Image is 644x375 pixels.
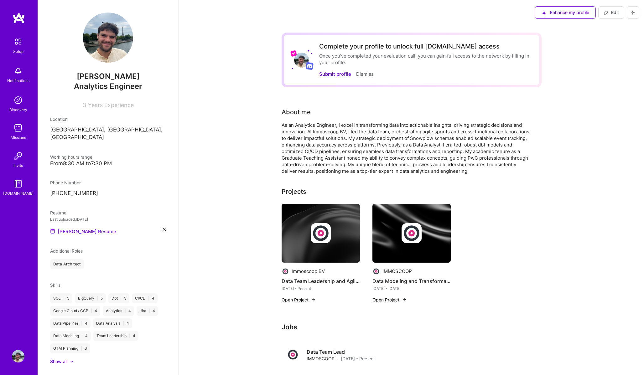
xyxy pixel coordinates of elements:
img: Company logo [402,223,422,243]
div: Invite [13,162,23,169]
h3: Jobs [282,323,542,331]
span: | [149,308,150,313]
span: [PERSON_NAME] [50,72,166,81]
img: Lyft logo [290,50,297,57]
button: Open Project [282,296,316,303]
img: Resume [50,229,55,234]
span: Edit [604,9,619,16]
img: Company logo [372,268,380,275]
div: Missions [11,134,26,141]
img: arrow-right [402,297,407,302]
div: Show all [50,358,67,365]
img: cover [282,204,360,263]
a: [PERSON_NAME] Resume [50,228,116,235]
div: Google Cloud / GCP 4 [50,306,100,316]
div: IMMOSCOOP [382,268,412,275]
div: SQL 5 [50,293,72,303]
img: Company logo [287,348,299,361]
img: logo [13,13,25,24]
div: GTM Planning 3 [50,343,90,353]
div: BigQuery 5 [75,293,106,303]
div: From 8:30 AM to 7:30 PM [50,160,166,167]
img: cover [372,204,451,263]
span: | [125,308,126,313]
span: | [129,333,130,338]
p: [GEOGRAPHIC_DATA], [GEOGRAPHIC_DATA], [GEOGRAPHIC_DATA] [50,126,166,141]
span: 3 [83,102,86,108]
span: | [81,333,83,338]
img: User Avatar [294,53,309,68]
div: Complete your profile to unlock full [DOMAIN_NAME] access [319,43,532,50]
div: About me [282,107,311,117]
img: User Avatar [83,13,133,63]
img: Company logo [311,223,331,243]
i: icon SuggestedTeams [541,10,546,15]
div: Immoscoop BV [292,268,325,275]
p: [PHONE_NUMBER] [50,190,166,197]
div: As an Analytics Engineer, I excel in transforming data into actionable insights, driving strategi... [282,122,532,174]
button: Submit profile [319,71,351,77]
img: discovery [12,94,24,106]
div: Jira 4 [137,306,158,316]
div: Dbt 5 [108,293,129,303]
div: [DATE] - [DATE] [372,285,451,292]
div: Last uploaded: [DATE] [50,216,166,223]
span: | [63,296,65,301]
div: Discovery [9,106,27,113]
button: Open Project [372,296,407,303]
span: | [97,296,98,301]
div: CI/CD 4 [132,293,158,303]
span: | [91,308,92,313]
span: Working hours range [50,154,92,160]
span: | [148,296,149,301]
i: icon Close [163,228,166,231]
h4: Data Modeling and Transformation [372,277,451,285]
h4: Data Team Leadership and Agile Management [282,277,360,285]
span: · [337,355,338,362]
div: Team Leadership 4 [93,331,138,341]
img: Invite [12,150,24,162]
img: bell [12,65,24,77]
img: Company logo [282,268,289,275]
span: Phone Number [50,180,81,185]
img: teamwork [12,122,24,134]
div: Notifications [7,77,29,84]
span: Skills [50,282,60,288]
img: setup [12,35,25,48]
div: Data Pipelines 4 [50,318,91,328]
span: | [123,321,124,326]
div: Analytics 4 [103,306,134,316]
span: Resume [50,210,66,215]
button: Dismiss [356,71,374,77]
img: User Avatar [12,350,24,362]
span: | [120,296,122,301]
span: | [81,321,82,326]
div: Data Modeling 4 [50,331,91,341]
div: [DATE] - Present [282,285,360,292]
div: Location [50,116,166,122]
div: Projects [282,187,306,196]
div: Setup [13,48,23,55]
span: | [81,346,82,351]
div: Data Analysis 4 [93,318,132,328]
img: guide book [12,177,24,190]
span: Years Experience [88,102,134,108]
div: Once you've completed your evaluation call, you can gain full access to the network by filling in... [319,53,532,66]
span: Enhance my profile [541,9,589,16]
img: Discord logo [306,62,314,70]
div: [DOMAIN_NAME] [3,190,34,197]
span: [DATE] - Present [341,355,375,362]
img: arrow-right [311,297,316,302]
h4: Data Team Lead [307,348,375,355]
span: Analytics Engineer [74,82,142,91]
span: IMMOSCOOP [307,355,335,362]
div: Data Architect [50,259,84,269]
span: Additional Roles [50,248,83,254]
